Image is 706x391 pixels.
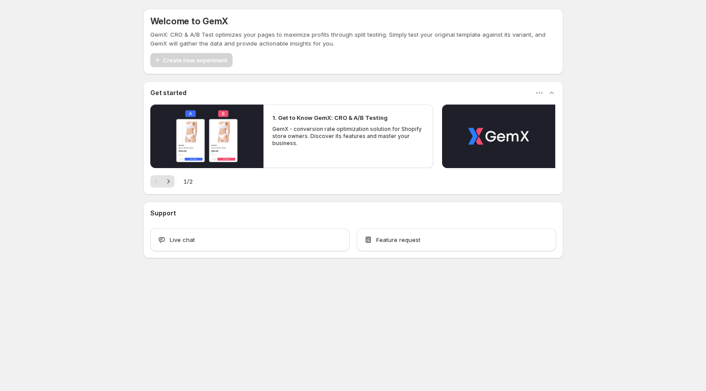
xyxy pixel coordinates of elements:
[162,175,175,188] button: Next
[183,177,193,186] span: 1 / 2
[150,175,175,188] nav: Pagination
[376,235,420,244] span: Feature request
[150,209,176,218] h3: Support
[170,235,195,244] span: Live chat
[150,30,556,48] p: GemX: CRO & A/B Test optimizes your pages to maximize profits through split testing. Simply test ...
[272,126,424,147] p: GemX - conversion rate optimization solution for Shopify store owners. Discover its features and ...
[150,88,187,97] h3: Get started
[272,113,388,122] h2: 1. Get to Know GemX: CRO & A/B Testing
[150,16,228,27] h5: Welcome to GemX
[442,104,555,168] button: Play video
[150,104,263,168] button: Play video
